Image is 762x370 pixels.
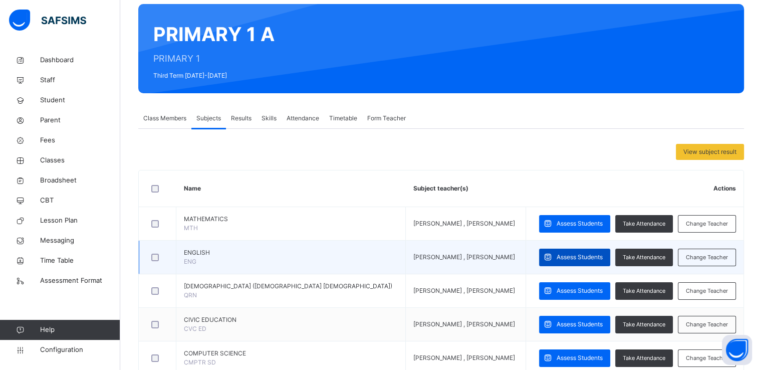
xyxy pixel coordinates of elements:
[40,95,120,105] span: Student
[722,335,752,365] button: Open asap
[40,196,120,206] span: CBT
[413,320,515,328] span: [PERSON_NAME] , [PERSON_NAME]
[287,114,319,123] span: Attendance
[623,320,665,329] span: Take Attendance
[184,349,398,358] span: COMPUTER SCIENCE
[413,220,515,227] span: [PERSON_NAME] , [PERSON_NAME]
[367,114,406,123] span: Form Teacher
[184,224,198,232] span: MTH
[184,248,398,257] span: ENGLISH
[40,256,120,266] span: Time Table
[623,253,665,262] span: Take Attendance
[413,287,515,294] span: [PERSON_NAME] , [PERSON_NAME]
[623,287,665,295] span: Take Attendance
[184,282,398,291] span: [DEMOGRAPHIC_DATA] ([DEMOGRAPHIC_DATA] [DEMOGRAPHIC_DATA])
[406,170,526,207] th: Subject teacher(s)
[686,253,728,262] span: Change Teacher
[623,220,665,228] span: Take Attendance
[184,358,216,366] span: CMPTR SD
[40,276,120,286] span: Assessment Format
[40,75,120,85] span: Staff
[40,115,120,125] span: Parent
[683,147,736,156] span: View subject result
[40,236,120,246] span: Messaging
[686,354,728,362] span: Change Teacher
[526,170,743,207] th: Actions
[40,135,120,145] span: Fees
[557,253,603,262] span: Assess Students
[184,291,197,299] span: QRN
[196,114,221,123] span: Subjects
[184,215,398,224] span: MATHEMATICS
[686,320,728,329] span: Change Teacher
[184,325,206,332] span: CVC ED
[40,155,120,165] span: Classes
[329,114,357,123] span: Timetable
[40,325,120,335] span: Help
[40,216,120,226] span: Lesson Plan
[40,55,120,65] span: Dashboard
[40,175,120,186] span: Broadsheet
[413,253,515,261] span: [PERSON_NAME] , [PERSON_NAME]
[40,345,120,355] span: Configuration
[686,287,728,295] span: Change Teacher
[557,219,603,228] span: Assess Students
[262,114,277,123] span: Skills
[623,354,665,362] span: Take Attendance
[9,10,86,31] img: safsims
[413,354,515,361] span: [PERSON_NAME] , [PERSON_NAME]
[557,286,603,295] span: Assess Students
[686,220,728,228] span: Change Teacher
[231,114,251,123] span: Results
[557,320,603,329] span: Assess Students
[184,258,196,265] span: ENG
[176,170,406,207] th: Name
[143,114,186,123] span: Class Members
[557,353,603,362] span: Assess Students
[184,315,398,324] span: CIVIC EDUCATION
